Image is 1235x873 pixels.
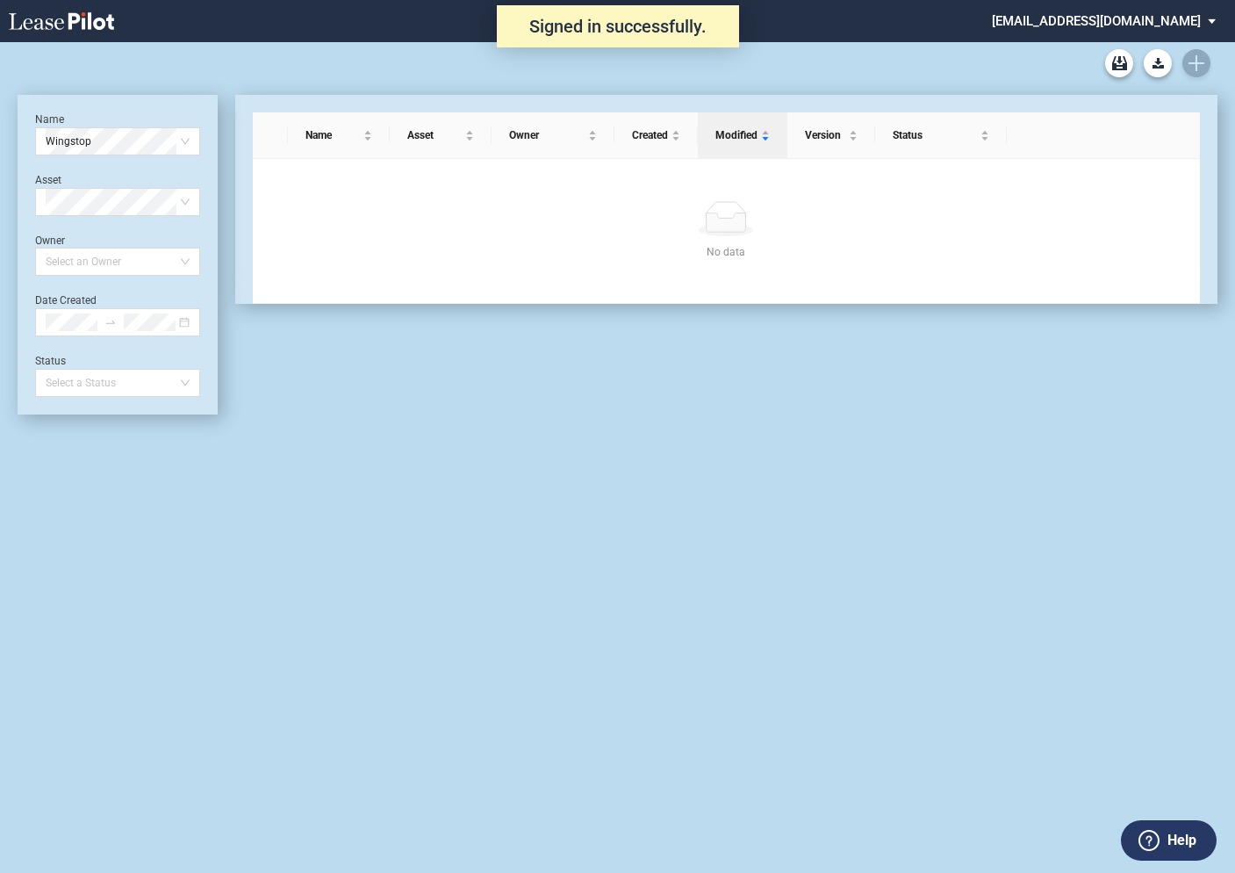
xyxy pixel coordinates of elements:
[614,112,698,159] th: Created
[1121,820,1217,861] button: Help
[46,128,190,155] span: Wingstop
[104,316,117,328] span: to
[509,126,585,144] span: Owner
[35,294,97,307] label: Date Created
[35,355,66,367] label: Status
[1167,829,1196,852] label: Help
[1105,49,1133,77] a: Archive
[274,243,1179,261] div: No data
[715,126,758,144] span: Modified
[492,112,614,159] th: Owner
[875,112,1007,159] th: Status
[893,126,977,144] span: Status
[805,126,845,144] span: Version
[1144,49,1172,77] a: Download Blank Form
[305,126,360,144] span: Name
[35,234,65,247] label: Owner
[632,126,668,144] span: Created
[407,126,462,144] span: Asset
[288,112,390,159] th: Name
[698,112,787,159] th: Modified
[35,174,61,186] label: Asset
[390,112,492,159] th: Asset
[497,5,739,47] div: Signed in successfully.
[35,113,64,126] label: Name
[104,316,117,328] span: swap-right
[787,112,875,159] th: Version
